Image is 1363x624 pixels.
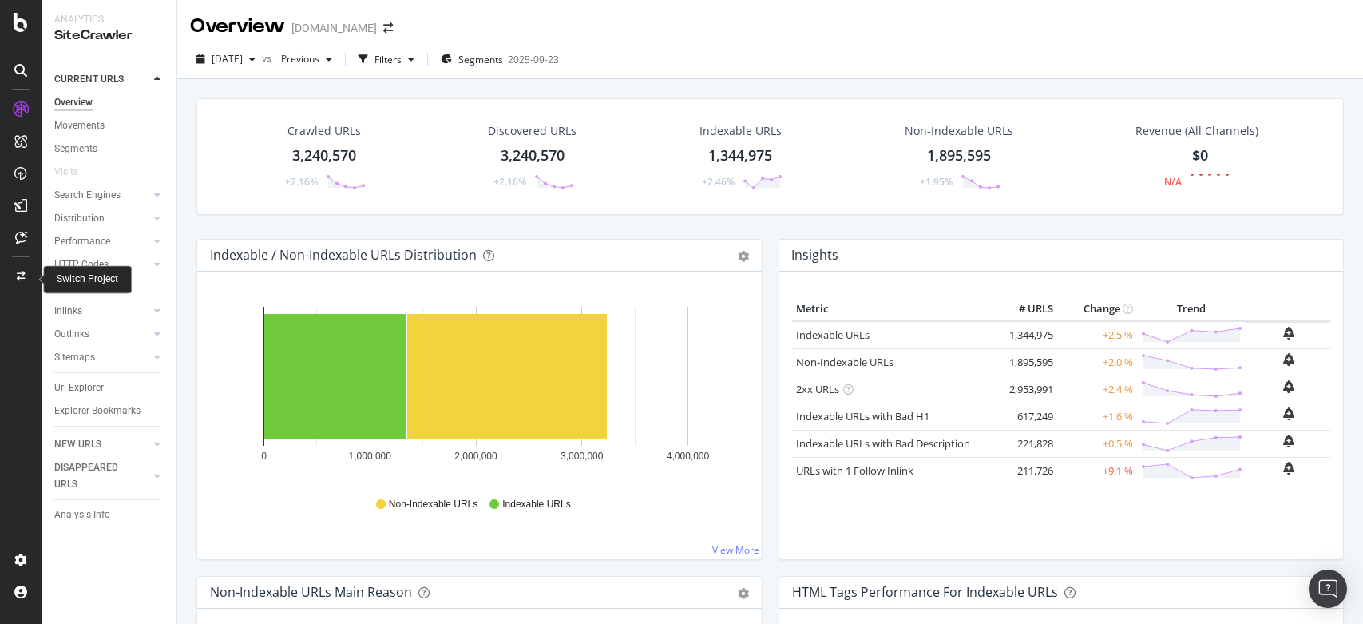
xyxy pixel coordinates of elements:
[738,251,749,262] div: gear
[708,145,772,166] div: 1,344,975
[210,297,741,483] svg: A chart.
[210,584,412,600] div: Non-Indexable URLs Main Reason
[712,543,759,557] a: View More
[287,123,361,139] div: Crawled URLs
[389,498,477,511] span: Non-Indexable URLs
[905,123,1013,139] div: Non-Indexable URLs
[1057,348,1137,376] td: +2.0 %
[561,451,604,462] text: 3,000,000
[54,13,164,26] div: Analytics
[1283,327,1294,340] div: bell-plus
[54,436,101,453] div: NEW URLS
[54,187,121,204] div: Search Engines
[796,463,913,478] a: URLs with 1 Follow Inlink
[54,233,149,250] a: Performance
[796,382,839,396] a: 2xx URLs
[54,26,164,45] div: SiteCrawler
[458,53,503,66] span: Segments
[54,117,165,134] a: Movements
[54,380,165,396] a: Url Explorer
[993,297,1057,321] th: # URLS
[261,451,267,462] text: 0
[502,498,570,511] span: Indexable URLs
[493,175,526,189] div: +2.16%
[54,164,94,181] a: Visits
[1192,145,1208,165] span: $0
[1057,430,1137,457] td: +0.5 %
[1057,321,1137,349] td: +2.5 %
[275,46,339,72] button: Previous
[374,53,402,66] div: Filters
[54,380,104,396] div: Url Explorer
[927,145,991,166] div: 1,895,595
[190,13,285,40] div: Overview
[796,355,893,369] a: Non-Indexable URLs
[352,46,421,72] button: Filters
[993,403,1057,430] td: 617,249
[54,141,97,157] div: Segments
[454,451,497,462] text: 2,000,000
[791,244,838,266] h4: Insights
[212,52,243,66] span: 2025 Sep. 15th
[54,210,105,227] div: Distribution
[920,175,953,189] div: +1.95%
[54,117,105,134] div: Movements
[699,123,782,139] div: Indexable URLs
[291,20,377,36] div: [DOMAIN_NAME]
[1309,570,1347,608] div: Open Intercom Messenger
[54,349,149,366] a: Sitemaps
[702,175,735,189] div: +2.46%
[501,145,565,166] div: 3,240,570
[792,297,993,321] th: Metric
[1057,376,1137,403] td: +2.4 %
[1137,297,1246,321] th: Trend
[54,71,149,88] a: CURRENT URLS
[54,459,135,493] div: DISAPPEARED URLS
[54,71,124,88] div: CURRENT URLS
[1164,175,1182,189] div: N/A
[54,507,110,523] div: Analysis Info
[54,233,110,250] div: Performance
[275,52,319,66] span: Previous
[54,164,78,181] div: Visits
[993,430,1057,457] td: 221,828
[993,321,1057,349] td: 1,344,975
[285,175,318,189] div: +2.16%
[54,303,82,320] div: Inlinks
[54,436,149,453] a: NEW URLS
[54,256,149,273] a: HTTP Codes
[54,459,149,493] a: DISAPPEARED URLS
[262,51,275,65] span: vs
[1057,457,1137,484] td: +9.1 %
[54,403,141,419] div: Explorer Bookmarks
[292,145,356,166] div: 3,240,570
[54,403,165,419] a: Explorer Bookmarks
[667,451,710,462] text: 4,000,000
[54,326,149,343] a: Outlinks
[210,247,477,263] div: Indexable / Non-Indexable URLs Distribution
[54,507,165,523] a: Analysis Info
[190,46,262,72] button: [DATE]
[54,94,165,111] a: Overview
[434,46,565,72] button: Segments2025-09-23
[54,187,149,204] a: Search Engines
[54,349,95,366] div: Sitemaps
[993,376,1057,403] td: 2,953,991
[54,256,109,273] div: HTTP Codes
[57,272,118,286] div: Switch Project
[993,457,1057,484] td: 211,726
[993,348,1057,376] td: 1,895,595
[1283,462,1294,475] div: bell-plus
[1283,353,1294,366] div: bell-plus
[383,22,393,34] div: arrow-right-arrow-left
[1057,403,1137,430] td: +1.6 %
[54,303,149,320] a: Inlinks
[1283,435,1294,447] div: bell-plus
[738,588,749,599] div: gear
[1283,407,1294,420] div: bell-plus
[349,451,392,462] text: 1,000,000
[54,94,93,111] div: Overview
[54,141,165,157] a: Segments
[488,123,577,139] div: Discovered URLs
[796,436,970,451] a: Indexable URLs with Bad Description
